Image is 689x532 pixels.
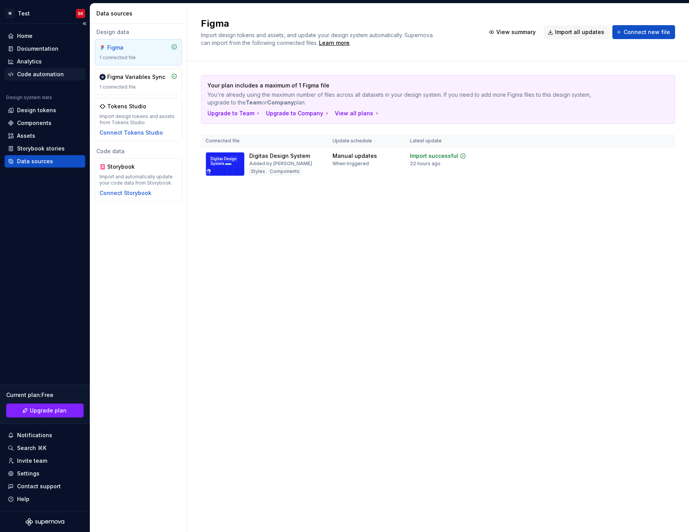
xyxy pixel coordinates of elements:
[5,43,85,55] a: Documentation
[17,457,47,465] div: Invite team
[335,109,380,117] button: View all plans
[6,391,84,399] div: Current plan : Free
[99,84,177,90] div: 1 connected file
[624,28,670,36] span: Connect new file
[5,142,85,155] a: Storybook stories
[496,28,536,36] span: View summary
[107,44,144,51] div: Figma
[17,45,58,53] div: Documentation
[5,55,85,68] a: Analytics
[201,135,328,147] th: Connected file
[5,130,85,142] a: Assets
[107,103,146,110] div: Tokens Studio
[5,155,85,168] a: Data sources
[99,129,163,137] button: Connect Tokens Studio
[333,152,377,160] div: Manual updates
[95,28,182,36] div: Design data
[17,106,56,114] div: Design tokens
[17,132,35,140] div: Assets
[207,82,614,89] p: Your plan includes a maximum of 1 Figma file
[5,493,85,505] button: Help
[107,73,165,81] div: Figma Variables Sync
[18,10,30,17] div: Test
[95,68,182,95] a: Figma Variables Sync1 connected file
[17,32,33,40] div: Home
[30,407,67,414] span: Upgrade plan
[333,161,369,167] div: When triggered
[246,99,262,106] b: Team
[249,168,267,175] div: Styles
[5,467,85,480] a: Settings
[78,10,83,17] div: SK
[26,518,64,526] svg: Supernova Logo
[267,99,294,106] b: Company
[17,495,29,503] div: Help
[95,98,182,141] a: Tokens StudioImport design tokens and assets from Tokens StudioConnect Tokens Studio
[17,119,51,127] div: Components
[96,10,183,17] div: Data sources
[5,117,85,129] a: Components
[544,25,609,39] button: Import all updates
[5,442,85,454] button: Search ⌘K
[95,158,182,202] a: StorybookImport and automatically update your code data from Storybook.Connect Storybook
[405,135,486,147] th: Latest update
[99,55,177,61] div: 1 connected file
[17,470,39,477] div: Settings
[99,189,151,197] button: Connect Storybook
[318,40,351,46] span: .
[207,109,261,117] button: Upgrade to Team
[328,135,405,147] th: Update schedule
[17,58,42,65] div: Analytics
[5,104,85,116] a: Design tokens
[201,17,476,30] h2: Figma
[612,25,675,39] button: Connect new file
[266,109,330,117] button: Upgrade to Company
[268,168,301,175] div: Components
[17,145,65,152] div: Storybook stories
[555,28,604,36] span: Import all updates
[485,25,541,39] button: View summary
[99,174,177,186] div: Import and automatically update your code data from Storybook.
[17,482,61,490] div: Contact support
[2,5,88,22] button: MTestSK
[319,39,350,47] a: Learn more
[6,94,52,101] div: Design system data
[79,18,90,29] button: Collapse sidebar
[99,113,177,126] div: Import design tokens and assets from Tokens Studio
[5,9,15,18] div: M
[207,91,614,106] p: You're already using the maximum number of files across all datasets in your design system. If yo...
[107,163,144,171] div: Storybook
[17,431,52,439] div: Notifications
[249,161,312,167] div: Added by [PERSON_NAME]
[17,157,53,165] div: Data sources
[5,480,85,493] button: Contact support
[6,404,84,417] a: Upgrade plan
[5,30,85,42] a: Home
[201,32,434,46] span: Import design tokens and assets, and update your design system automatically. Supernova can impor...
[249,152,310,160] div: Digitas Design System
[410,161,440,167] div: 22 hours ago
[5,429,85,441] button: Notifications
[17,444,46,452] div: Search ⌘K
[17,70,64,78] div: Code automation
[95,39,182,65] a: Figma1 connected file
[95,147,182,155] div: Code data
[5,455,85,467] a: Invite team
[5,68,85,80] a: Code automation
[410,152,458,160] div: Import successful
